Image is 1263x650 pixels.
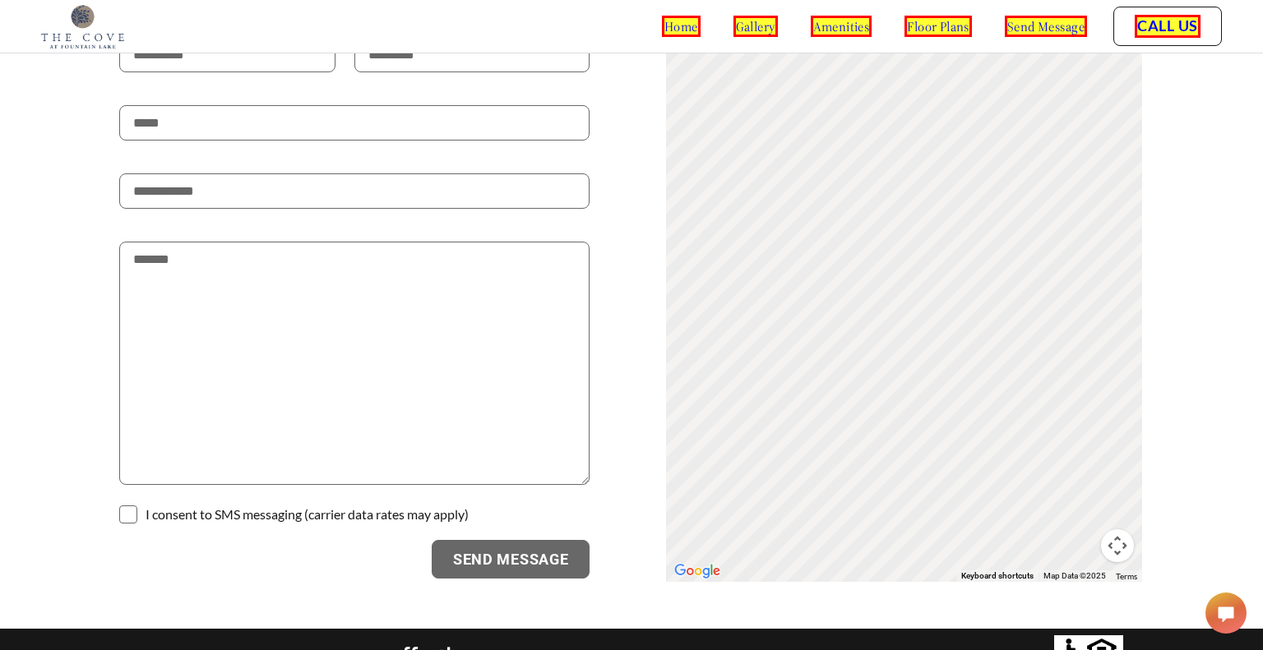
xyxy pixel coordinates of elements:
img: cove_at_fountain_lake_logo.png [41,4,124,48]
button: Call Us [1113,7,1222,46]
a: send message [1005,16,1087,37]
span: Map Data ©2025 [1043,571,1106,580]
button: Map camera controls [1101,529,1134,562]
img: Google [670,560,724,582]
a: amenities [811,16,872,37]
a: Open this area in Google Maps (opens a new window) [670,560,724,582]
a: Call Us [1135,15,1201,38]
button: Send Message [432,540,590,579]
button: Keyboard shortcuts [961,570,1034,582]
a: Terms [1116,571,1137,581]
a: gallery [733,16,778,37]
a: floor plans [904,16,972,37]
a: home [662,16,701,37]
